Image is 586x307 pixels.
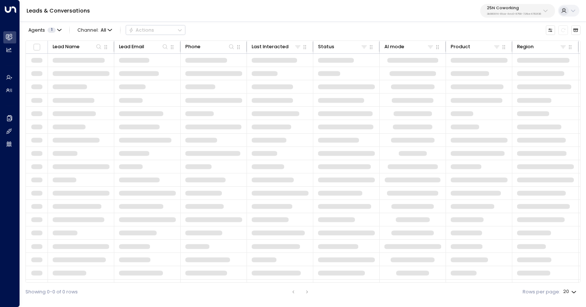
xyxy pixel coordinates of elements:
div: AI mode [384,43,435,51]
div: 20 [563,287,578,297]
button: Archived Leads [571,25,580,35]
p: 25N Coworking [487,6,541,10]
div: AI mode [384,43,404,51]
button: Channel:All [75,25,115,35]
div: Showing 0-0 of 0 rows [25,289,78,296]
div: Phone [185,43,200,51]
div: Region [517,43,534,51]
span: Agents [28,28,45,33]
div: Actions [129,27,154,33]
a: Leads & Conversations [27,7,90,14]
div: Lead Name [53,43,80,51]
div: Region [517,43,567,51]
p: 3b9800f4-81ca-4ec0-8758-72fbe4763f36 [487,13,541,15]
div: Product [451,43,501,51]
div: Status [318,43,368,51]
div: Status [318,43,334,51]
span: Refresh [558,25,568,35]
button: 25N Coworking3b9800f4-81ca-4ec0-8758-72fbe4763f36 [480,4,555,18]
span: 1 [48,28,56,33]
span: All [101,28,106,33]
div: Last Interacted [252,43,289,51]
button: Agents1 [25,25,64,35]
div: Lead Name [53,43,103,51]
span: Channel: [75,25,115,35]
nav: pagination navigation [289,287,312,296]
div: Last Interacted [252,43,302,51]
div: Phone [185,43,236,51]
label: Rows per page: [523,289,560,296]
div: Lead Email [119,43,144,51]
button: Customize [546,25,555,35]
button: Actions [126,25,185,35]
div: Lead Email [119,43,169,51]
div: Button group with a nested menu [126,25,185,35]
div: Product [451,43,470,51]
